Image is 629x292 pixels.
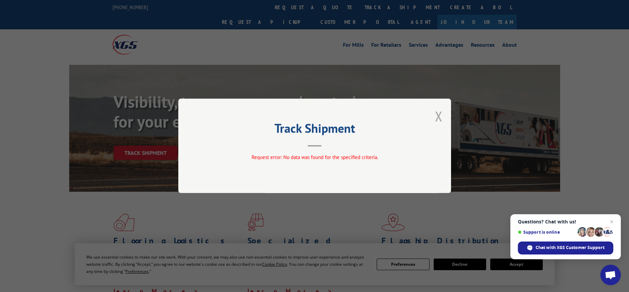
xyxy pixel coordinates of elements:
span: Close chat [608,218,616,226]
div: Open chat [600,265,621,285]
span: Support is online [518,230,575,235]
h2: Track Shipment [212,123,417,136]
span: Request error: No data was found for the specified criteria. [251,154,378,161]
div: Chat with XGS Customer Support [518,242,613,254]
span: Questions? Chat with us! [518,219,613,224]
button: Close modal [435,107,443,125]
span: Chat with XGS Customer Support [536,245,604,251]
